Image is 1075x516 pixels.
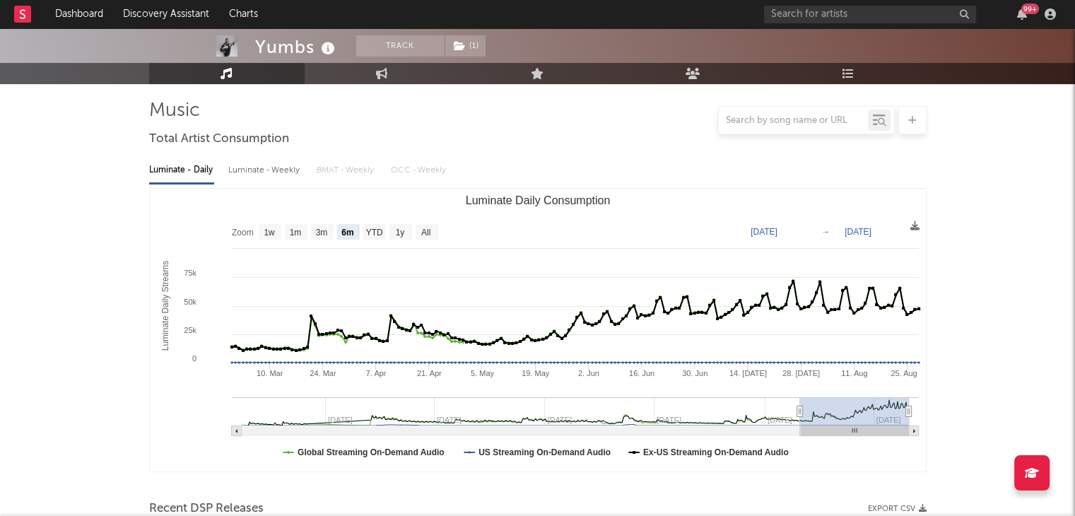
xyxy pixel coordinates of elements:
text: 3m [315,228,327,238]
text: 5. May [470,369,494,377]
text: 30. Jun [682,369,707,377]
text: 7. Apr [365,369,386,377]
span: Music [149,102,200,119]
span: ( 1 ) [445,35,486,57]
text: Luminate Daily Consumption [465,194,610,206]
text: US Streaming On-Demand Audio [478,447,611,457]
div: Luminate - Daily [149,158,214,182]
text: All [421,228,430,238]
div: Luminate - Weekly [228,158,302,182]
text: Ex-US Streaming On-Demand Audio [642,447,788,457]
span: Total Artist Consumption [149,131,289,148]
text: 75k [184,269,196,277]
text: 24. Mar [310,369,336,377]
text: 6m [341,228,353,238]
text: 14. [DATE] [729,369,766,377]
text: Global Streaming On-Demand Audio [298,447,445,457]
div: 99 + [1021,4,1039,14]
button: Track [356,35,445,57]
svg: Luminate Daily Consumption [150,189,926,471]
text: 25. Aug [891,369,917,377]
text: 1m [289,228,301,238]
text: Luminate Daily Streams [160,261,170,351]
text: 2. Jun [577,369,599,377]
text: 50k [184,298,196,306]
text: [DATE] [845,227,871,237]
text: 16. Jun [628,369,654,377]
text: Zoom [232,228,254,238]
text: → [821,227,830,237]
input: Search by song name or URL [719,115,868,127]
text: 1y [395,228,404,238]
input: Search for artists [764,6,976,23]
text: 21. Apr [416,369,441,377]
text: 10. Mar [257,369,283,377]
text: 28. [DATE] [782,369,820,377]
text: 19. May [522,369,550,377]
text: 25k [184,326,196,334]
button: Export CSV [868,505,927,513]
button: 99+ [1017,8,1027,20]
div: Yumbs [255,35,339,59]
text: 0 [192,354,196,363]
text: [DATE] [751,227,777,237]
text: 11. Aug [841,369,867,377]
text: 1w [264,228,275,238]
text: YTD [365,228,382,238]
button: (1) [445,35,486,57]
